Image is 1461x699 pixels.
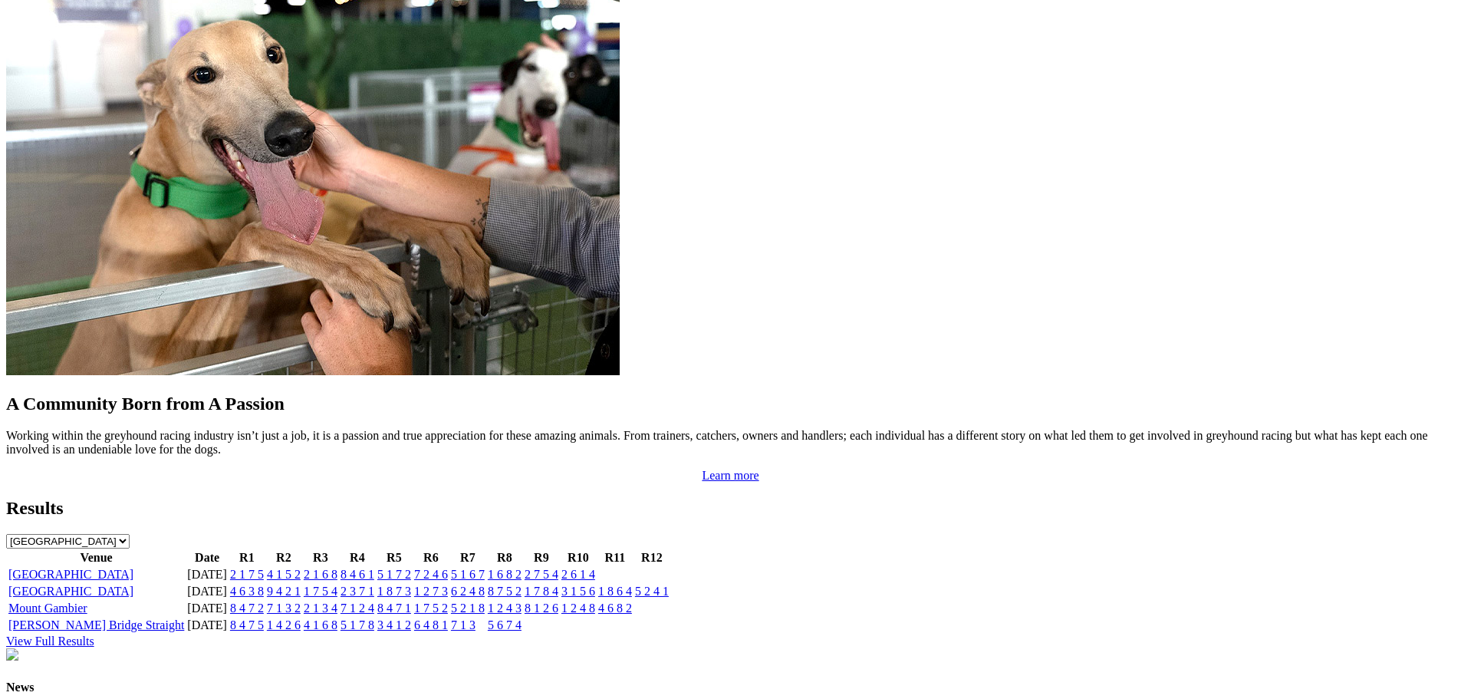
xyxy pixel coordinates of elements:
td: [DATE] [186,567,228,582]
a: Learn more [702,469,758,482]
a: 8 4 7 5 [230,618,264,631]
a: 2 1 3 4 [304,602,337,615]
a: 8 4 7 1 [377,602,411,615]
a: 1 2 7 3 [414,585,448,598]
th: R1 [229,550,265,565]
h2: A Community Born from A Passion [6,394,1455,414]
a: 1 8 6 4 [598,585,632,598]
img: chasers_homepage.jpg [6,648,18,661]
a: 8 1 2 6 [525,602,558,615]
th: R12 [634,550,670,565]
a: 2 6 1 4 [561,568,595,581]
a: 9 4 2 1 [267,585,301,598]
a: 7 1 3 [451,618,475,631]
a: 1 7 5 2 [414,602,448,615]
a: 2 1 6 8 [304,568,337,581]
a: 2 7 5 4 [525,568,558,581]
th: R4 [340,550,375,565]
a: 5 1 6 7 [451,568,485,581]
th: R7 [450,550,485,565]
a: 8 4 7 2 [230,602,264,615]
a: View Full Results [6,635,94,648]
a: 6 4 8 1 [414,618,448,631]
a: 3 4 1 2 [377,618,411,631]
a: 1 2 4 3 [488,602,522,615]
a: 4 1 6 8 [304,618,337,631]
a: 4 6 8 2 [598,602,632,615]
a: 1 4 2 6 [267,618,301,631]
th: R11 [597,550,633,565]
p: Working within the greyhound racing industry isn’t just a job, it is a passion and true appreciat... [6,429,1455,457]
td: [DATE] [186,618,228,633]
a: 7 1 2 4 [341,602,374,615]
a: 6 2 4 8 [451,585,485,598]
a: 5 2 1 8 [451,602,485,615]
a: 1 7 8 4 [525,585,558,598]
a: 8 7 5 2 [488,585,522,598]
a: 3 1 5 6 [561,585,595,598]
th: Venue [8,550,185,565]
h2: Results [6,498,1455,519]
a: 5 2 4 1 [635,585,669,598]
a: 5 6 7 4 [488,618,522,631]
a: 7 1 3 2 [267,602,301,615]
a: 5 1 7 2 [377,568,411,581]
a: 4 1 5 2 [267,568,301,581]
a: [GEOGRAPHIC_DATA] [8,585,133,598]
th: R9 [524,550,559,565]
a: 7 2 4 6 [414,568,448,581]
td: [DATE] [186,601,228,616]
th: R10 [561,550,596,565]
th: Date [186,550,228,565]
a: 8 4 6 1 [341,568,374,581]
th: R8 [487,550,522,565]
h4: News [6,681,1455,694]
th: R5 [377,550,412,565]
a: [GEOGRAPHIC_DATA] [8,568,133,581]
td: [DATE] [186,584,228,599]
th: R2 [266,550,301,565]
th: R6 [413,550,449,565]
a: 1 6 8 2 [488,568,522,581]
a: 5 1 7 8 [341,618,374,631]
th: R3 [303,550,338,565]
a: Mount Gambier [8,602,87,615]
a: 2 3 7 1 [341,585,374,598]
a: 1 8 7 3 [377,585,411,598]
a: 1 7 5 4 [304,585,337,598]
a: 2 1 7 5 [230,568,264,581]
a: 1 2 4 8 [561,602,595,615]
a: [PERSON_NAME] Bridge Straight [8,618,184,631]
a: 4 6 3 8 [230,585,264,598]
